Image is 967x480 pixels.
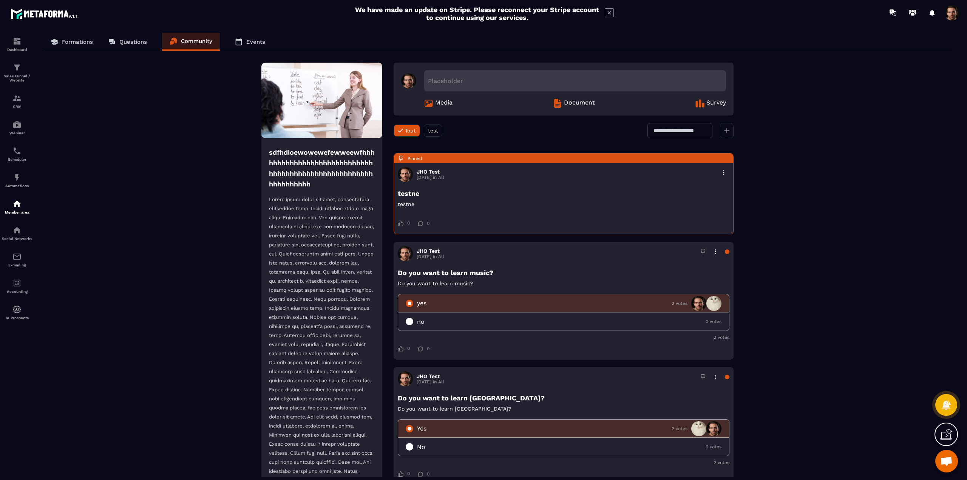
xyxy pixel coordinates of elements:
[2,157,32,162] p: Scheduler
[417,318,425,325] span: no
[706,99,726,108] span: Survey
[12,199,22,208] img: automations
[417,379,444,385] p: [DATE] in All
[417,175,444,180] p: [DATE] in All
[2,237,32,241] p: Social Networks
[353,6,601,22] h2: We have made an update on Stripe. Please reconnect your Stripe account to continue using our serv...
[2,31,32,57] a: formationformationDashboard
[62,38,93,45] p: Formations
[417,248,444,254] h3: JHO Test
[43,33,100,51] a: Formations
[564,99,595,108] span: Document
[428,128,438,134] span: test
[2,74,32,82] p: Sales Funnel / Website
[427,346,429,351] span: 0
[408,156,422,161] span: Pinned
[706,319,721,324] span: 0 votes
[162,33,220,51] a: Community
[2,88,32,114] a: formationformationCRM
[2,141,32,167] a: schedulerschedulerScheduler
[405,128,416,134] span: Tout
[2,131,32,135] p: Webinar
[12,252,22,261] img: email
[424,70,726,91] div: Placeholder
[672,426,687,431] span: 2 votes
[2,289,32,294] p: Accounting
[12,278,22,288] img: accountant
[12,37,22,46] img: formation
[2,114,32,141] a: automationsautomationsWebinar
[227,33,273,51] a: Events
[398,280,729,286] p: Do you want to learn music?
[12,305,22,314] img: automations
[11,7,79,20] img: logo
[398,394,729,402] h3: Do you want to learn [GEOGRAPHIC_DATA]?
[427,221,429,226] span: 0
[100,33,154,51] a: Questions
[246,38,265,45] p: Events
[12,146,22,155] img: scheduler
[2,184,32,188] p: Automations
[398,201,729,207] p: testne
[119,38,147,45] p: Questions
[181,38,212,45] p: Community
[417,254,444,259] p: [DATE] in All
[435,99,453,108] span: Media
[12,120,22,129] img: automations
[261,63,382,138] img: Community background
[398,189,729,197] h3: testne
[2,194,32,220] a: automationsautomationsMember area
[2,220,32,246] a: social-networksocial-networkSocial Networks
[269,147,375,189] h4: sdfhdioewowewefewweewfhhhhhhhhhhhhhhhhhhhhhhhhhhhhhhhhhhhhhhhhhhhhhhhhhhhhhhhhhhhhhhh
[12,226,22,235] img: social-network
[407,346,410,352] span: 0
[2,48,32,52] p: Dashboard
[2,273,32,299] a: accountantaccountantAccounting
[2,105,32,109] p: CRM
[672,301,687,306] span: 2 votes
[2,210,32,214] p: Member area
[2,316,32,320] p: IA Prospects
[2,57,32,88] a: formationformationSales Funnel / Website
[407,220,410,226] span: 0
[12,94,22,103] img: formation
[2,263,32,267] p: E-mailing
[427,471,429,477] span: 0
[407,471,410,477] span: 0
[398,406,729,412] p: Do you want to learn [GEOGRAPHIC_DATA]?
[714,460,729,465] span: 2 votes
[417,425,426,432] span: Yes
[417,169,444,175] h3: JHO Test
[935,450,958,472] a: Mở cuộc trò chuyện
[417,443,425,451] span: No
[398,269,729,277] h3: Do you want to learn music?
[417,300,426,307] span: yes
[12,63,22,72] img: formation
[706,444,721,449] span: 0 votes
[714,335,729,340] span: 2 votes
[2,246,32,273] a: emailemailE-mailing
[12,173,22,182] img: automations
[417,373,444,379] h3: JHO Test
[2,167,32,194] a: automationsautomationsAutomations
